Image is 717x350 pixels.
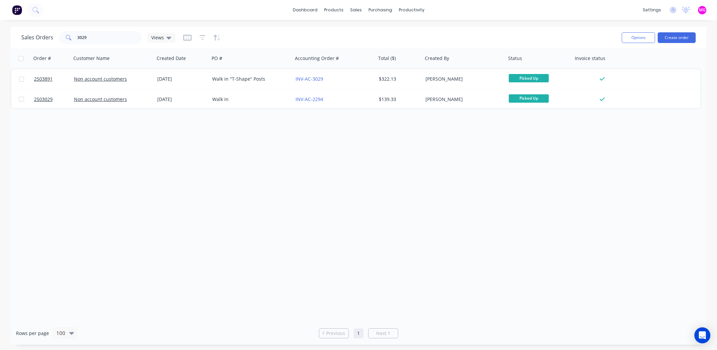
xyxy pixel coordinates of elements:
div: Walk in [212,96,286,103]
div: PO # [212,55,222,62]
div: Status [508,55,522,62]
span: Picked Up [509,94,549,103]
div: [PERSON_NAME] [425,76,499,82]
a: dashboard [290,5,321,15]
div: Order # [33,55,51,62]
a: 2503891 [34,69,74,89]
a: 2503029 [34,89,74,109]
a: Non account customers [74,96,127,102]
div: Invoice status [575,55,605,62]
span: MG [699,7,706,13]
div: $139.33 [379,96,418,103]
div: Created By [425,55,449,62]
span: 2503891 [34,76,53,82]
span: Rows per page [16,330,49,337]
div: Total ($) [378,55,396,62]
span: Picked Up [509,74,549,82]
div: settings [639,5,664,15]
div: Created Date [157,55,186,62]
span: Views [151,34,164,41]
div: Walk in "T-Shape" Posts [212,76,286,82]
h1: Sales Orders [21,34,53,41]
div: products [321,5,347,15]
div: [DATE] [157,96,207,103]
div: [PERSON_NAME] [425,96,499,103]
div: sales [347,5,365,15]
div: [DATE] [157,76,207,82]
button: Create order [658,32,696,43]
span: 2503029 [34,96,53,103]
button: Options [622,32,655,43]
a: Next page [368,330,398,337]
input: Search... [77,31,142,44]
div: Accounting Order # [295,55,339,62]
img: Factory [12,5,22,15]
span: Next [376,330,386,337]
ul: Pagination [316,328,401,338]
a: Non account customers [74,76,127,82]
a: Previous page [319,330,349,337]
span: Previous [326,330,345,337]
div: $322.13 [379,76,418,82]
div: purchasing [365,5,395,15]
div: Open Intercom Messenger [694,327,710,343]
div: Customer Name [73,55,110,62]
a: Page 1 is your current page [354,328,363,338]
div: productivity [395,5,428,15]
a: INV-AC-2294 [296,96,323,102]
a: INV-AC-3029 [296,76,323,82]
